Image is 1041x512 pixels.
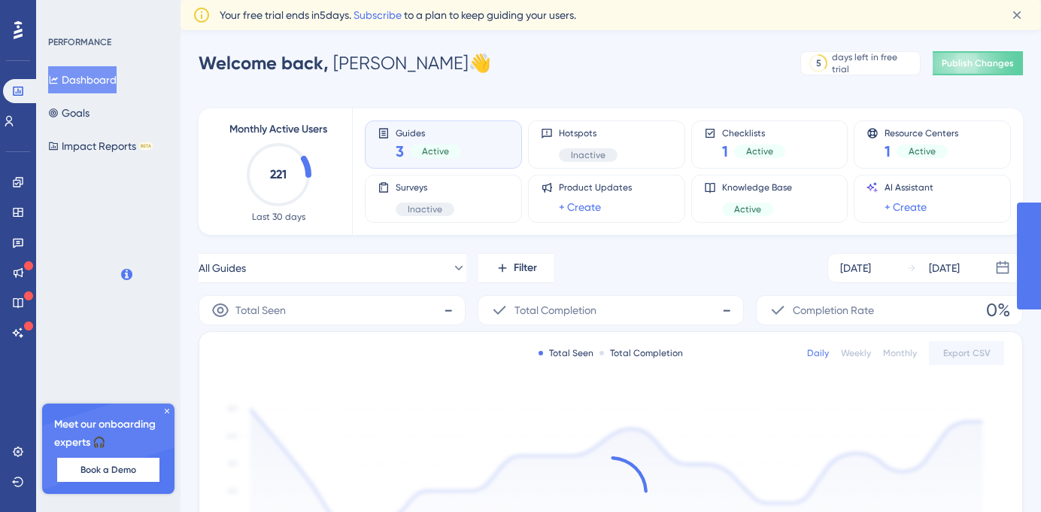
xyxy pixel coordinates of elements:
span: Book a Demo [80,464,136,476]
div: 5 [816,57,821,69]
button: Dashboard [48,66,117,93]
span: Knowledge Base [722,181,792,194]
div: BETA [139,142,153,150]
div: Total Completion [599,347,683,359]
span: 3 [396,141,404,162]
span: Export CSV [943,347,991,359]
span: 1 [885,141,891,162]
span: Checklists [722,127,785,138]
span: Inactive [408,203,442,215]
span: Total Seen [235,301,286,319]
span: Guides [396,127,461,138]
span: Product Updates [559,181,632,194]
span: Publish Changes [942,57,1014,69]
div: [DATE] [929,259,960,277]
span: Hotspots [559,127,618,139]
text: 221 [270,167,287,181]
span: Resource Centers [885,127,958,138]
span: Active [746,145,773,157]
span: 0% [986,298,1010,322]
div: days left in free trial [832,51,915,75]
div: Weekly [841,347,871,359]
span: Welcome back, [199,52,329,74]
span: Your free trial ends in 5 days. to a plan to keep guiding your users. [220,6,576,24]
div: [DATE] [840,259,871,277]
span: Meet our onboarding experts 🎧 [54,416,162,452]
div: PERFORMANCE [48,36,111,48]
button: Impact ReportsBETA [48,133,153,160]
span: Filter [514,259,537,277]
span: Inactive [571,149,605,161]
a: + Create [885,198,927,216]
span: AI Assistant [885,181,933,194]
button: Export CSV [929,341,1004,365]
span: Active [734,203,761,215]
span: All Guides [199,259,246,277]
span: Monthly Active Users [229,120,327,139]
span: Surveys [396,181,454,194]
button: Goals [48,99,90,126]
button: All Guides [199,253,466,283]
span: - [444,298,453,322]
span: - [722,298,731,322]
button: Filter [478,253,554,283]
span: 1 [722,141,728,162]
a: + Create [559,198,601,216]
span: Active [909,145,936,157]
button: Publish Changes [933,51,1023,75]
button: Book a Demo [57,458,159,482]
div: [PERSON_NAME] 👋 [199,51,491,75]
div: Total Seen [539,347,593,359]
iframe: UserGuiding AI Assistant Launcher [978,453,1023,498]
span: Last 30 days [252,211,305,223]
div: Monthly [883,347,917,359]
div: Daily [807,347,829,359]
a: Subscribe [354,9,402,21]
span: Total Completion [514,301,596,319]
span: Active [422,145,449,157]
span: Completion Rate [793,301,874,319]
